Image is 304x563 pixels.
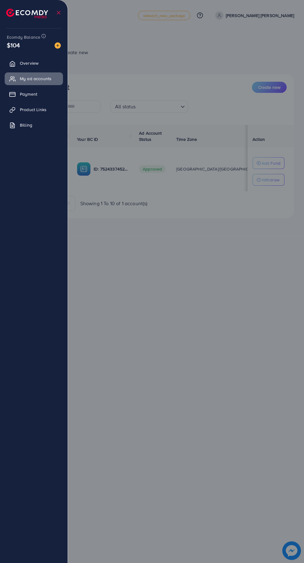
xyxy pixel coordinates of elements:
[20,76,51,82] span: My ad accounts
[55,42,61,49] img: image
[20,106,47,113] span: Product Links
[5,103,63,116] a: Product Links
[20,91,37,97] span: Payment
[20,60,38,66] span: Overview
[5,72,63,85] a: My ad accounts
[20,122,32,128] span: Billing
[6,9,48,18] img: logo
[7,41,20,50] span: $104
[5,57,63,69] a: Overview
[5,88,63,100] a: Payment
[7,34,40,40] span: Ecomdy Balance
[5,119,63,131] a: Billing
